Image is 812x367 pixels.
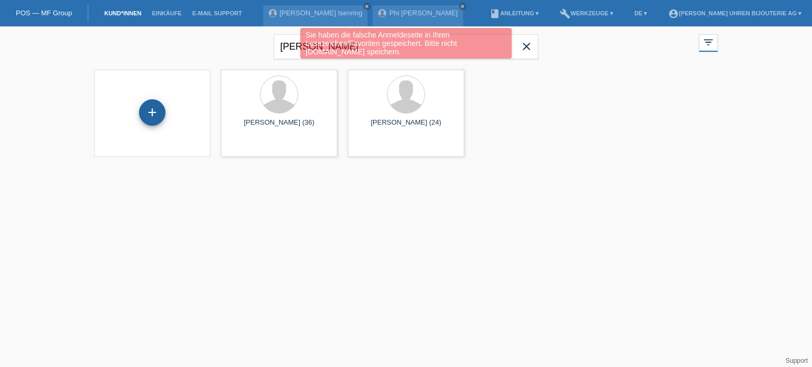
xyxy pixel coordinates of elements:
[146,10,187,16] a: Einkäufe
[280,9,363,17] a: [PERSON_NAME] Isenring
[490,8,500,19] i: book
[356,118,456,135] div: [PERSON_NAME] (24)
[363,3,371,10] a: close
[459,3,466,10] a: close
[229,118,329,135] div: [PERSON_NAME] (36)
[668,8,679,19] i: account_circle
[555,10,619,16] a: buildWerkzeuge ▾
[99,10,146,16] a: Kund*innen
[460,4,465,9] i: close
[16,9,72,17] a: POS — MF Group
[560,8,570,19] i: build
[663,10,807,16] a: account_circle[PERSON_NAME] Uhren Bijouterie AG ▾
[364,4,370,9] i: close
[629,10,652,16] a: DE ▾
[484,10,544,16] a: bookAnleitung ▾
[187,10,247,16] a: E-Mail Support
[703,36,714,48] i: filter_list
[786,357,808,364] a: Support
[300,28,512,59] div: Sie haben die falsche Anmeldeseite in Ihren Lesezeichen/Favoriten gespeichert. Bitte nicht [DOMAI...
[140,103,165,121] div: Kund*in hinzufügen
[389,9,457,17] a: Phi [PERSON_NAME]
